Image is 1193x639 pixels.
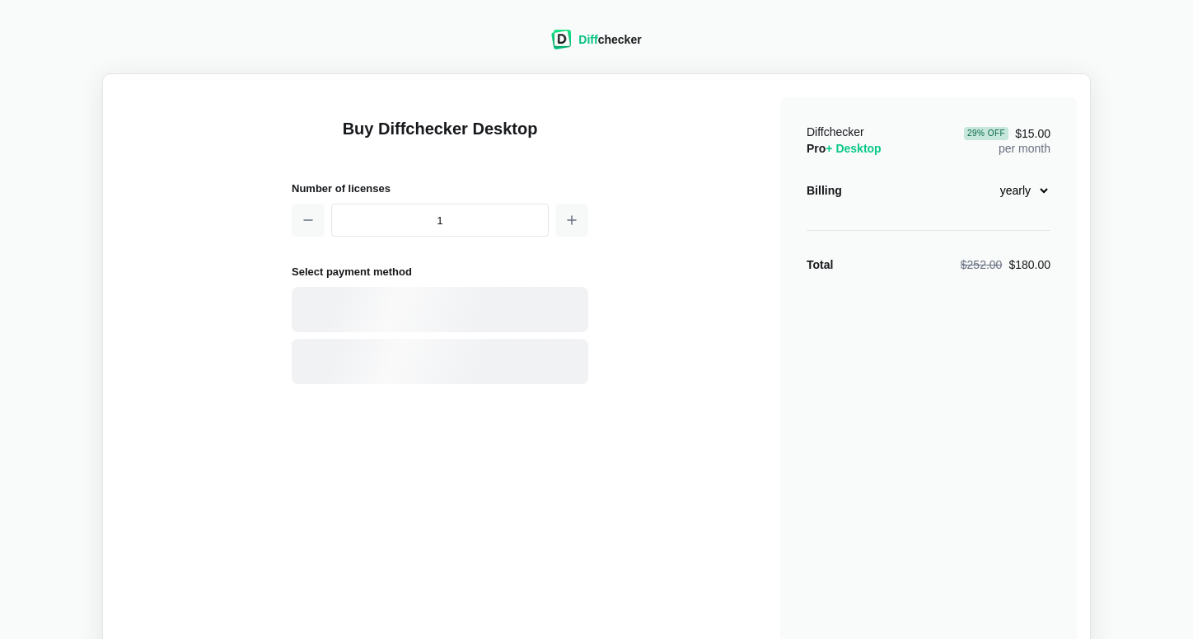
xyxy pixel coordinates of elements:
[331,204,549,237] input: 1
[964,124,1050,157] div: per month
[551,39,641,52] a: Diffchecker logoDiffchecker
[551,30,572,49] img: Diffchecker logo
[961,256,1050,273] div: $180.00
[807,125,864,139] span: Diffchecker
[964,127,1050,140] span: $15.00
[807,142,882,155] span: Pro
[292,117,588,160] h1: Buy Diffchecker Desktop
[292,180,588,197] h2: Number of licenses
[292,263,588,280] h2: Select payment method
[961,258,1003,271] span: $252.00
[578,31,641,48] div: checker
[964,127,1008,140] div: 29 % Off
[578,33,597,46] span: Diff
[826,142,881,155] span: + Desktop
[807,258,833,271] strong: Total
[807,182,842,199] div: Billing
